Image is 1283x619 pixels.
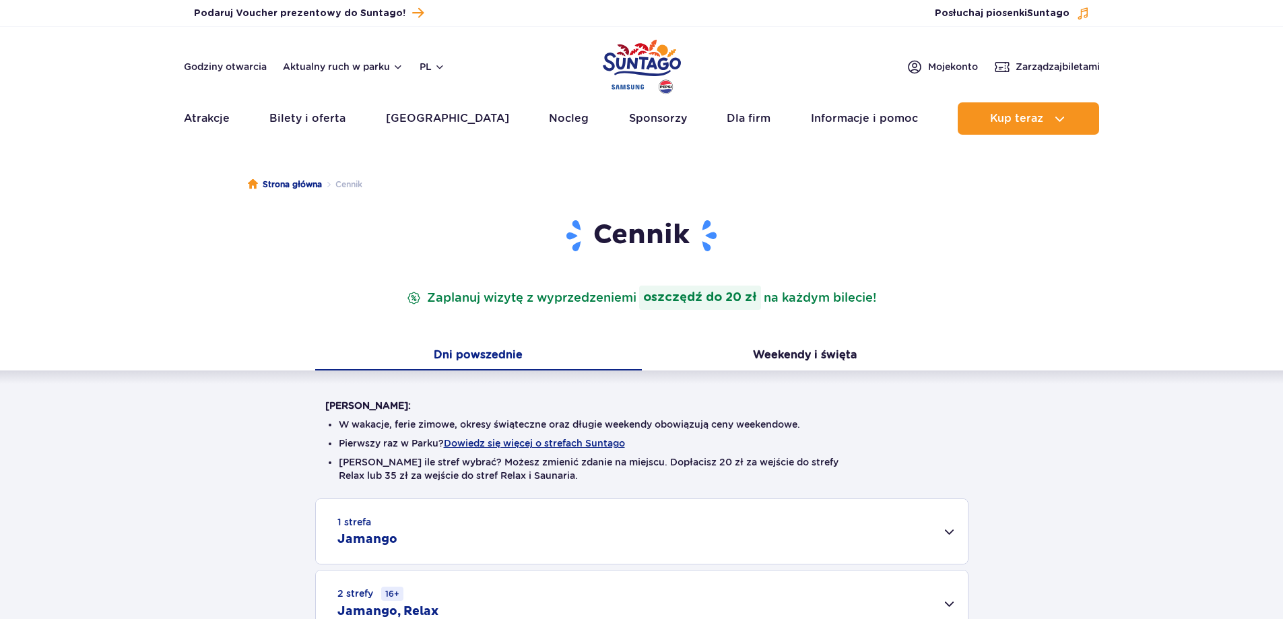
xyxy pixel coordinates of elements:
p: Zaplanuj wizytę z wyprzedzeniem na każdym bilecie! [404,286,879,310]
button: Dowiedz się więcej o strefach Suntago [444,438,625,449]
li: [PERSON_NAME] ile stref wybrać? Możesz zmienić zdanie na miejscu. Dopłacisz 20 zł za wejście do s... [339,455,945,482]
strong: [PERSON_NAME]: [325,400,411,411]
a: Mojekonto [907,59,978,75]
span: Zarządzaj biletami [1016,60,1100,73]
a: Bilety i oferta [269,102,346,135]
a: Nocleg [549,102,589,135]
h2: Jamango [337,531,397,548]
h1: Cennik [325,218,958,253]
a: Sponsorzy [629,102,687,135]
button: Weekendy i święta [642,342,968,370]
span: Kup teraz [990,112,1043,125]
small: 16+ [381,587,403,601]
button: Aktualny ruch w parku [283,61,403,72]
button: Posłuchaj piosenkiSuntago [935,7,1090,20]
li: Pierwszy raz w Parku? [339,436,945,450]
a: Informacje i pomoc [811,102,918,135]
span: Podaruj Voucher prezentowy do Suntago! [194,7,405,20]
span: Suntago [1027,9,1070,18]
a: Zarządzajbiletami [994,59,1100,75]
a: Atrakcje [184,102,230,135]
a: [GEOGRAPHIC_DATA] [386,102,509,135]
button: pl [420,60,445,73]
a: Park of Poland [603,34,681,96]
strong: oszczędź do 20 zł [639,286,761,310]
small: 2 strefy [337,587,403,601]
li: Cennik [322,178,362,191]
a: Godziny otwarcia [184,60,267,73]
small: 1 strefa [337,515,371,529]
a: Podaruj Voucher prezentowy do Suntago! [194,4,424,22]
span: Moje konto [928,60,978,73]
button: Kup teraz [958,102,1099,135]
a: Strona główna [248,178,322,191]
li: W wakacje, ferie zimowe, okresy świąteczne oraz długie weekendy obowiązują ceny weekendowe. [339,418,945,431]
span: Posłuchaj piosenki [935,7,1070,20]
button: Dni powszednie [315,342,642,370]
a: Dla firm [727,102,770,135]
